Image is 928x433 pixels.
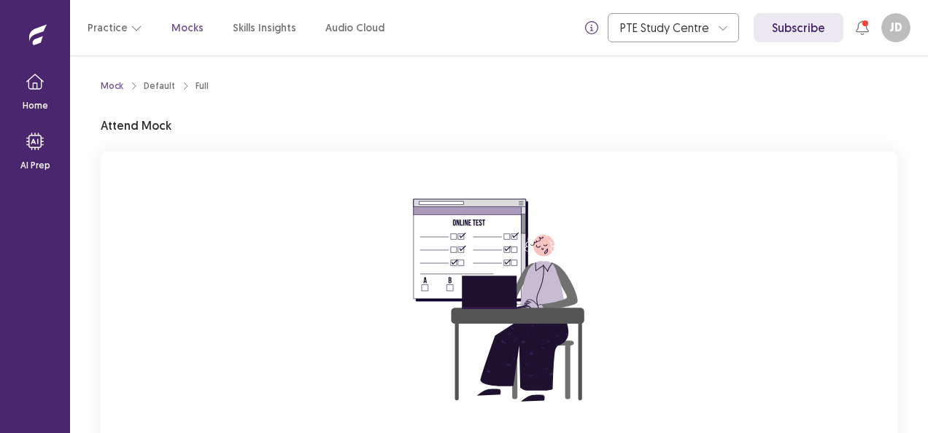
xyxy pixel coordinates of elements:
[101,117,171,134] p: Attend Mock
[368,169,630,432] img: attend-mock
[101,79,123,93] a: Mock
[579,15,605,41] button: info
[325,20,384,36] a: Audio Cloud
[881,13,910,42] button: JD
[20,159,50,172] p: AI Prep
[88,15,142,41] button: Practice
[23,99,48,112] p: Home
[754,13,843,42] a: Subscribe
[620,14,711,42] div: PTE Study Centre
[144,79,175,93] div: Default
[171,20,204,36] a: Mocks
[233,20,296,36] a: Skills Insights
[196,79,209,93] div: Full
[101,79,209,93] nav: breadcrumb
